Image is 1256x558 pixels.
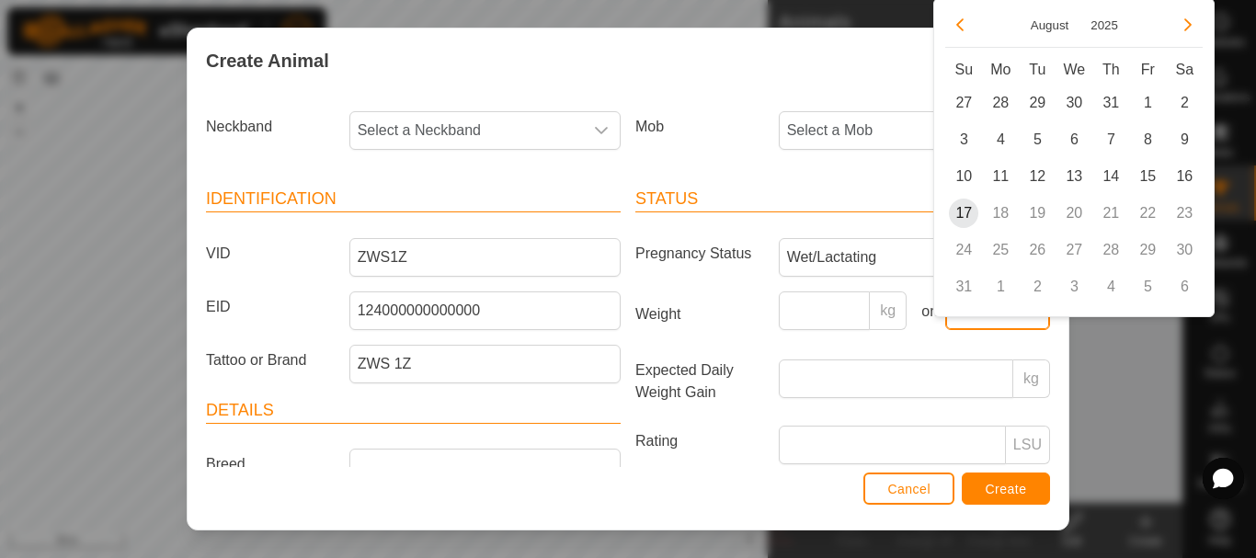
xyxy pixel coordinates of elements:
span: Mo [990,62,1011,77]
span: 11 [986,162,1015,191]
label: Mob [628,111,771,142]
td: 4 [1092,268,1129,305]
button: Cancel [863,473,954,505]
td: 18 [982,195,1019,232]
span: Create [986,482,1027,496]
td: 11 [982,158,1019,195]
td: 29 [1129,232,1166,268]
td: 31 [945,268,982,305]
button: Previous Month [945,10,975,40]
p-inputgroup-addon: kg [1013,359,1050,398]
td: 28 [982,85,1019,121]
span: 29 [1022,88,1052,118]
label: Tattoo or Brand [199,345,342,376]
td: 5 [1129,268,1166,305]
span: Cancel [887,482,931,496]
td: 20 [1056,195,1092,232]
span: 1 [1133,88,1162,118]
span: We [1063,62,1085,77]
td: 3 [945,121,982,158]
td: 29 [1019,85,1056,121]
td: 19 [1019,195,1056,232]
label: Rating [628,426,771,457]
button: Create [962,473,1050,505]
span: Th [1102,62,1120,77]
label: Pregnancy Status [628,238,771,269]
span: 16 [1170,162,1199,191]
span: Select a Neckband [350,112,583,149]
span: 9 [1170,125,1199,154]
td: 6 [1056,121,1092,158]
label: on [914,301,938,323]
span: 5 [1022,125,1052,154]
label: Weight [628,291,771,337]
span: 15 [1133,162,1162,191]
td: 1 [982,268,1019,305]
td: 27 [1056,232,1092,268]
td: 12 [1019,158,1056,195]
td: 1 [1129,85,1166,121]
span: 14 [1096,162,1125,191]
td: 8 [1129,121,1166,158]
td: 26 [1019,232,1056,268]
span: 13 [1059,162,1089,191]
span: 8 [1133,125,1162,154]
td: 13 [1056,158,1092,195]
span: Sa [1176,62,1194,77]
div: dropdown trigger [583,112,620,149]
td: 3 [1056,268,1092,305]
td: 27 [945,85,982,121]
p-inputgroup-addon: LSU [1006,426,1050,464]
span: 30 [1059,88,1089,118]
td: 31 [1092,85,1129,121]
span: 6 [1059,125,1089,154]
td: 9 [1166,121,1203,158]
td: 30 [1166,232,1203,268]
td: 25 [982,232,1019,268]
span: Fr [1141,62,1155,77]
label: Breed [199,449,342,480]
td: 5 [1019,121,1056,158]
td: 22 [1129,195,1166,232]
td: 16 [1166,158,1203,195]
td: 2 [1166,85,1203,121]
span: 4 [986,125,1015,154]
span: 7 [1096,125,1125,154]
span: 28 [986,88,1015,118]
span: 27 [949,88,978,118]
label: Neckband [199,111,342,142]
td: 15 [1129,158,1166,195]
span: Wet/Lactating [780,239,1012,276]
header: Details [206,398,621,424]
td: 7 [1092,121,1129,158]
span: 17 [949,199,978,228]
td: 2 [1019,268,1056,305]
span: Create Animal [206,47,329,74]
span: Su [955,62,974,77]
span: 3 [949,125,978,154]
p-inputgroup-addon: kg [870,291,907,330]
td: 21 [1092,195,1129,232]
td: 24 [945,232,982,268]
span: 2 [1170,88,1199,118]
span: 10 [949,162,978,191]
td: 28 [1092,232,1129,268]
span: Tu [1029,62,1045,77]
header: Identification [206,187,621,212]
span: 12 [1022,162,1052,191]
td: 6 [1166,268,1203,305]
td: 23 [1166,195,1203,232]
td: 4 [982,121,1019,158]
button: Choose Year [1083,15,1125,36]
label: VID [199,238,342,269]
button: Next Month [1173,10,1203,40]
label: EID [199,291,342,323]
label: Expected Daily Weight Gain [628,359,771,404]
span: 31 [1096,88,1125,118]
button: Choose Month [1023,15,1077,36]
span: Select a Mob [780,112,1012,149]
header: Status [635,187,1050,212]
td: 10 [945,158,982,195]
td: 30 [1056,85,1092,121]
td: 17 [945,195,982,232]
